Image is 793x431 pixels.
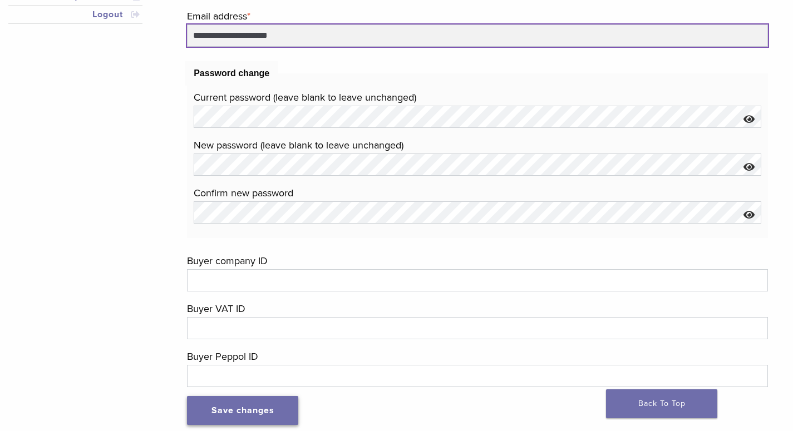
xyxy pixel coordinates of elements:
[737,153,761,182] button: Show password
[194,89,761,106] label: Current password (leave blank to leave unchanged)
[11,8,140,21] a: Logout
[194,185,761,201] label: Confirm new password
[187,300,768,317] label: Buyer VAT ID
[606,389,717,418] a: Back To Top
[185,61,278,86] legend: Password change
[737,201,761,230] button: Show password
[187,252,768,269] label: Buyer company ID
[187,348,768,365] label: Buyer Peppol ID
[194,137,761,153] label: New password (leave blank to leave unchanged)
[187,396,298,425] button: Save changes
[737,106,761,134] button: Show password
[187,8,768,24] label: Email address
